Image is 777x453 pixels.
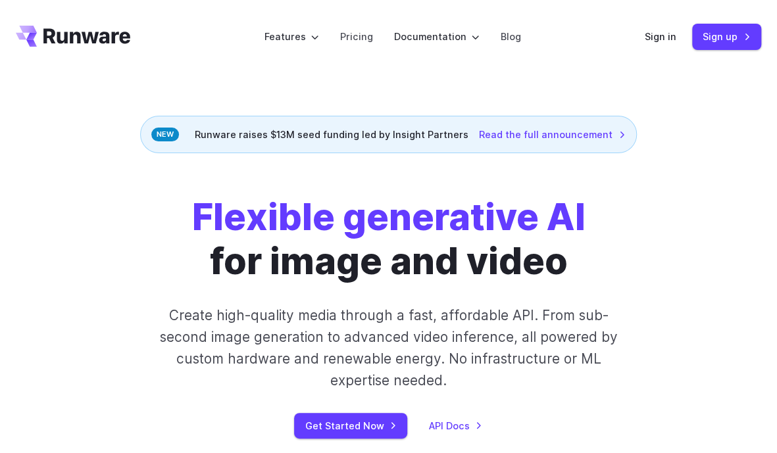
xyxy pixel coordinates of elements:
[340,29,373,44] a: Pricing
[501,29,521,44] a: Blog
[394,29,480,44] label: Documentation
[264,29,319,44] label: Features
[428,418,482,433] a: API Docs
[479,127,626,142] a: Read the full announcement
[692,24,761,49] a: Sign up
[191,195,585,239] strong: Flexible generative AI
[191,195,585,283] h1: for image and video
[645,29,676,44] a: Sign in
[294,413,407,439] a: Get Started Now
[16,26,130,47] a: Go to /
[140,116,637,153] div: Runware raises $13M seed funding led by Insight Partners
[150,304,627,392] p: Create high-quality media through a fast, affordable API. From sub-second image generation to adv...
